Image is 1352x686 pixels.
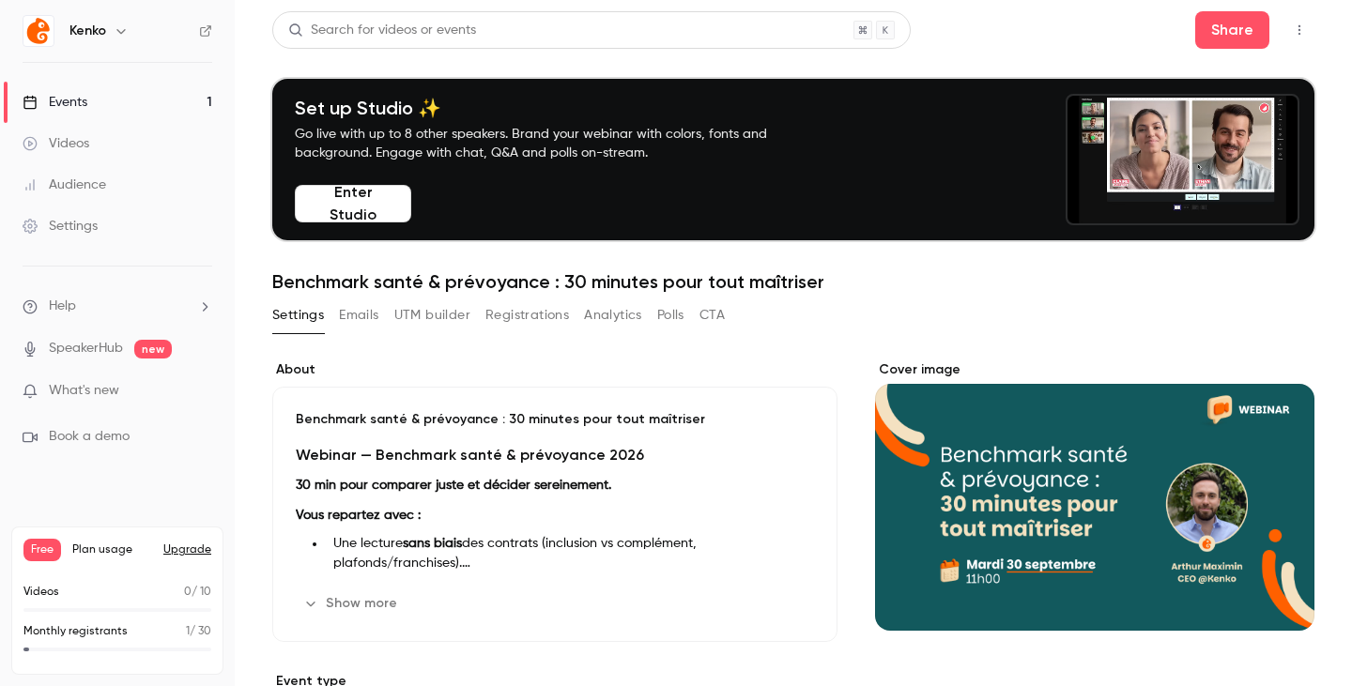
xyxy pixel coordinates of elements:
div: Search for videos or events [288,21,476,40]
span: Book a demo [49,427,130,447]
h3: Webinar — Benchmark santé & prévoyance 2026 [296,444,814,466]
p: Monthly registrants [23,623,128,640]
button: UTM builder [394,300,470,330]
label: About [272,360,837,379]
li: help-dropdown-opener [23,297,212,316]
button: Analytics [584,300,642,330]
span: Free [23,539,61,561]
div: Settings [23,217,98,236]
iframe: Noticeable Trigger [190,383,212,400]
button: CTA [699,300,725,330]
span: 0 [184,587,192,598]
h1: Benchmark santé & prévoyance : 30 minutes pour tout maîtriser [272,270,1314,293]
a: SpeakerHub [49,339,123,358]
p: Benchmark santé & prévoyance : 30 minutes pour tout maîtriser [296,410,814,429]
div: Videos [23,134,89,153]
p: / 10 [184,584,211,601]
button: Upgrade [163,542,211,557]
button: Polls [657,300,684,330]
button: Enter Studio [295,185,411,222]
p: Go live with up to 8 other speakers. Brand your webinar with colors, fonts and background. Engage... [295,125,811,162]
span: Plan usage [72,542,152,557]
h6: Kenko [69,22,106,40]
div: Audience [23,175,106,194]
button: Settings [272,300,324,330]
span: 1 [186,626,190,637]
button: Share [1195,11,1269,49]
button: Registrations [485,300,569,330]
div: Events [23,93,87,112]
button: Show more [296,588,408,618]
section: Cover image [875,360,1314,631]
li: Une lecture des contrats (inclusion vs complément, plafonds/franchises). [326,534,814,573]
span: What's new [49,381,119,401]
span: new [134,340,172,358]
p: Videos [23,584,59,601]
h4: Set up Studio ✨ [295,97,811,119]
img: Kenko [23,16,54,46]
span: Help [49,297,76,316]
strong: Vous repartez avec : [296,509,421,522]
p: / 30 [186,623,211,640]
button: Emails [339,300,378,330]
strong: sans biais [403,537,462,550]
strong: 30 min pour comparer juste et décider sereinement. [296,479,611,492]
label: Cover image [875,360,1314,379]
